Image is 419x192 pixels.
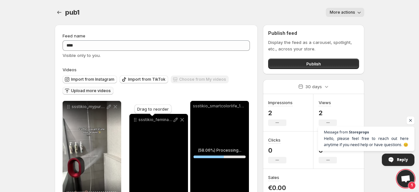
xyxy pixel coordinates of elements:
button: Upload more videos [63,87,113,95]
span: Import from TikTok [128,77,166,82]
span: Upload more videos [71,88,111,93]
p: 30 days [305,83,322,90]
p: ssstikio_feminazenfrance_1759003130741 [138,117,172,122]
span: 1 [408,182,416,189]
span: Videos [63,67,77,72]
h2: Publish feed [268,30,359,36]
p: ssstikio_mypureshower_1759004605173 [72,104,106,109]
p: 0 [268,146,286,154]
p: ssstikio_smartcolorlife_1759004623361 [193,103,246,109]
span: Visible only to you. [63,53,101,58]
h3: Clicks [268,137,281,143]
span: Feed name [63,33,85,38]
button: Import from TikTok [120,75,168,83]
button: More actions [326,8,364,17]
div: Open chat [397,170,414,187]
p: Display the feed as a carousel, spotlight, etc., across your store. [268,39,359,52]
h3: Sales [268,174,279,181]
span: Storeprops [349,130,369,134]
button: Import from Instagram [63,75,117,83]
h3: Impressions [268,99,293,106]
span: pub1 [65,8,79,16]
button: Publish [268,59,359,69]
span: Hello, please feel free to reach out here anytime if you need help or have questions. 😊 [324,135,409,148]
p: 2 [268,109,293,117]
span: Import from Instagram [71,77,114,82]
span: More actions [330,10,355,15]
h3: Views [319,99,331,106]
p: 2 [319,109,337,117]
span: Message from [324,130,348,134]
button: Settings [55,8,64,17]
span: Publish [306,61,321,67]
span: Reply [397,154,408,165]
p: €0.00 [268,184,286,192]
